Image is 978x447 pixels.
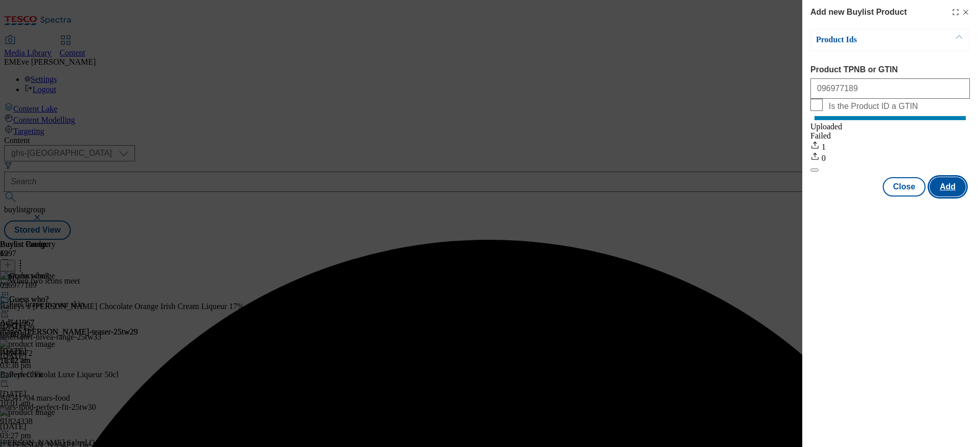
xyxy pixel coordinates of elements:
p: Product Ids [816,35,923,45]
h4: Add new Buylist Product [810,6,907,18]
div: Uploaded [810,122,970,131]
span: Is the Product ID a GTIN [829,102,918,111]
div: 0 [810,152,970,163]
div: 1 [810,141,970,152]
input: Enter 1 or 20 space separated Product TPNB or GTIN [810,78,970,99]
div: Failed [810,131,970,141]
button: Close [883,177,926,197]
button: Add [930,177,966,197]
label: Product TPNB or GTIN [810,65,970,74]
